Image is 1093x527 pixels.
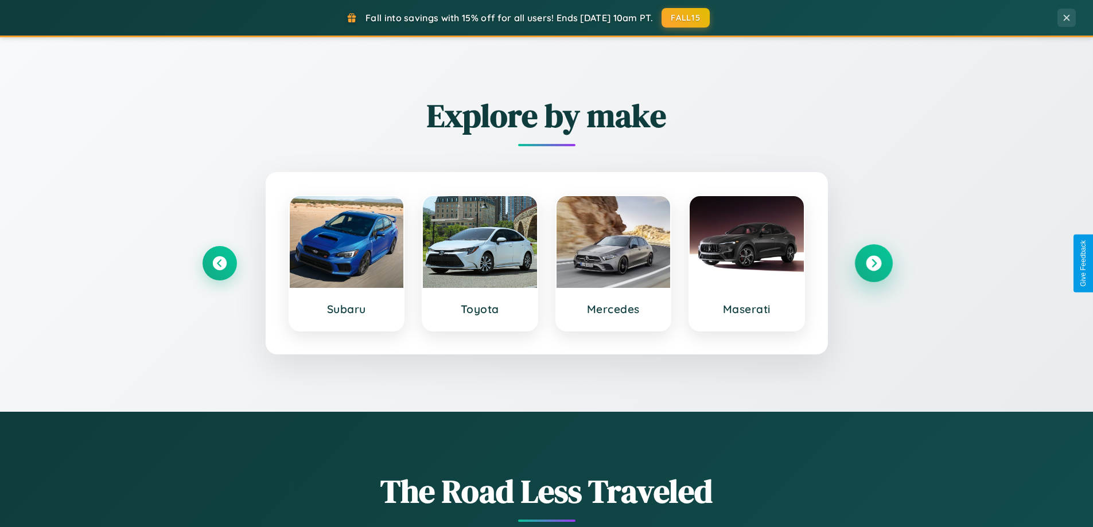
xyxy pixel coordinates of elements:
[701,302,792,316] h3: Maserati
[203,93,891,138] h2: Explore by make
[203,469,891,513] h1: The Road Less Traveled
[301,302,392,316] h3: Subaru
[434,302,526,316] h3: Toyota
[365,12,653,24] span: Fall into savings with 15% off for all users! Ends [DATE] 10am PT.
[1079,240,1087,287] div: Give Feedback
[568,302,659,316] h3: Mercedes
[662,8,710,28] button: FALL15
